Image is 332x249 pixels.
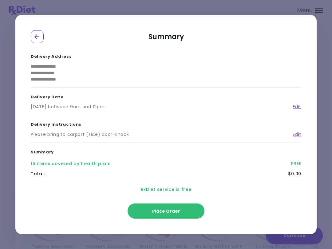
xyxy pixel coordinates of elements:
[31,47,301,63] h3: Delivery Address
[31,179,301,200] div: RxDiet service is free
[31,30,301,47] h2: Summary
[31,131,129,137] div: Please bring to carport (side) door-knock
[152,208,180,214] span: Place Order
[31,143,301,159] h3: Summary
[291,160,301,167] div: FREE
[128,204,204,219] button: Place Order
[288,104,301,110] a: Edit
[31,115,301,131] h3: Delivery Instructions
[288,131,301,137] a: Edit
[31,30,44,43] div: Go Back
[288,171,301,177] div: $0.00
[31,160,110,167] div: 16 items covered by health plan :
[31,88,301,104] h3: Delivery Date
[31,171,45,177] div: Total :
[31,104,105,110] div: [DATE] between 9am and 12pm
